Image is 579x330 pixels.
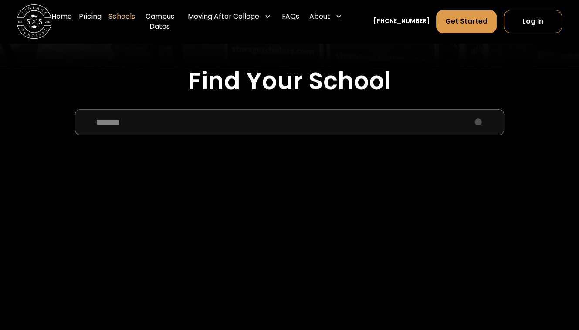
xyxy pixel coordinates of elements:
[142,4,178,39] a: Campus Dates
[373,17,430,26] a: [PHONE_NUMBER]
[17,4,51,39] img: Storage Scholars main logo
[306,4,345,28] div: About
[184,4,274,28] div: Moving After College
[436,10,496,33] a: Get Started
[309,11,330,22] div: About
[79,4,102,39] a: Pricing
[51,4,72,39] a: Home
[281,4,299,39] a: FAQs
[17,67,562,95] h2: Find Your School
[504,10,562,33] a: Log In
[188,11,259,22] div: Moving After College
[108,4,135,39] a: Schools
[17,4,51,39] a: home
